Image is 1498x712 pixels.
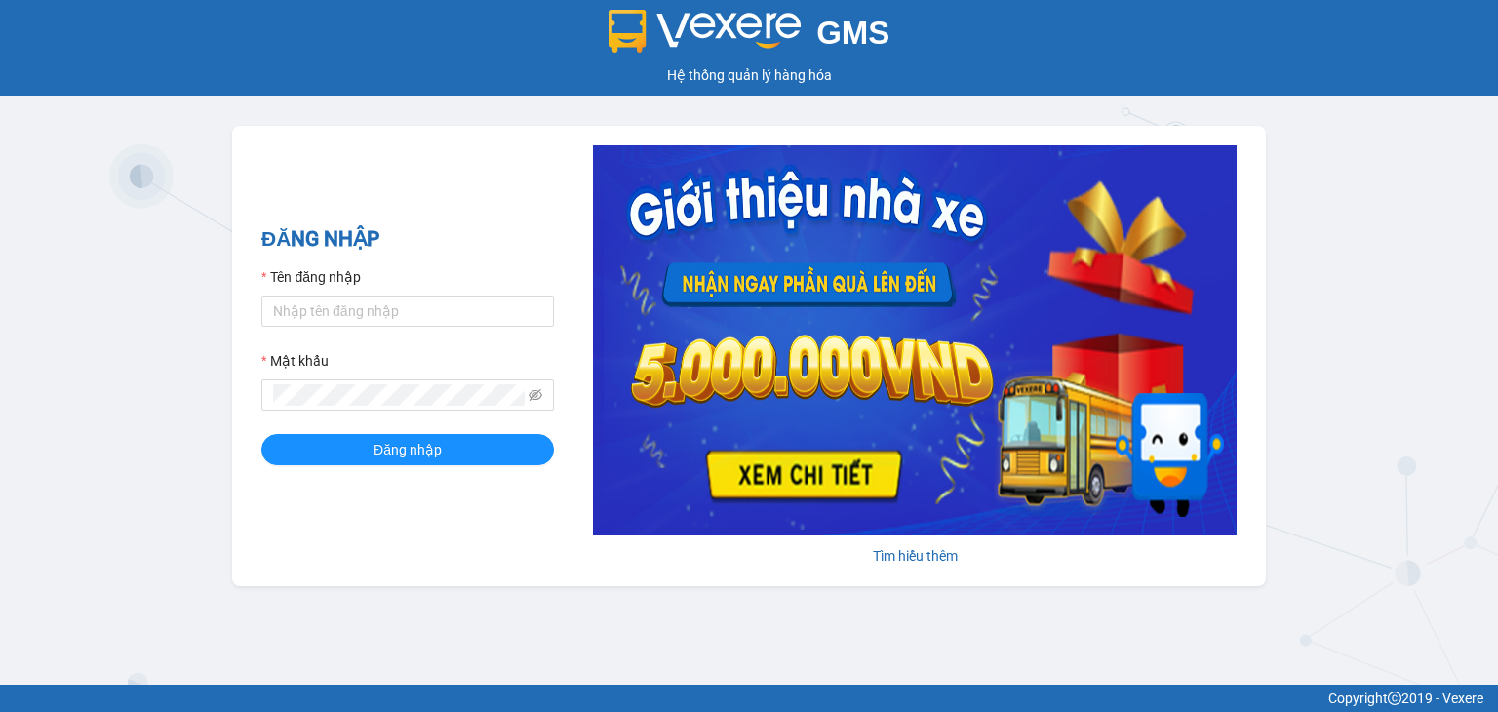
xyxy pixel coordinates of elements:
[609,29,890,45] a: GMS
[261,434,554,465] button: Đăng nhập
[273,384,525,406] input: Mật khẩu
[261,266,361,288] label: Tên đăng nhập
[529,388,542,402] span: eye-invisible
[593,145,1237,535] img: banner-0
[609,10,802,53] img: logo 2
[5,64,1493,86] div: Hệ thống quản lý hàng hóa
[593,545,1237,567] div: Tìm hiểu thêm
[15,688,1483,709] div: Copyright 2019 - Vexere
[261,350,329,372] label: Mật khẩu
[816,15,889,51] span: GMS
[261,223,554,256] h2: ĐĂNG NHẬP
[261,296,554,327] input: Tên đăng nhập
[374,439,442,460] span: Đăng nhập
[1388,692,1401,705] span: copyright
